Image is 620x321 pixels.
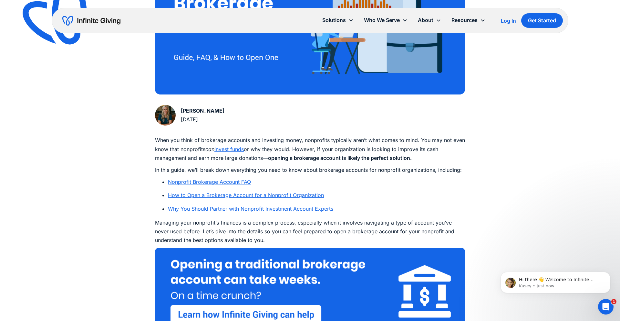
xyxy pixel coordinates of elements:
[491,258,620,304] iframe: Intercom notifications message
[62,16,120,26] a: home
[451,16,478,25] div: Resources
[155,136,465,162] p: When you think of brokerage accounts and investing money, nonprofits typically aren’t what comes ...
[181,115,224,124] div: [DATE]
[268,155,412,161] strong: opening a brokerage account is likely the perfect solution.
[214,146,244,152] a: invest funds
[364,16,400,25] div: Who We Serve
[418,16,433,25] div: About
[598,299,614,315] iframe: Intercom live chat
[155,105,224,126] a: [PERSON_NAME][DATE]
[611,299,616,304] span: 1
[501,17,516,25] a: Log In
[413,13,446,27] div: About
[501,18,516,23] div: Log In
[205,146,214,152] em: can
[168,205,333,212] a: Why You Should Partner with Nonprofit Investment Account Experts
[181,106,224,115] div: [PERSON_NAME]
[446,13,491,27] div: Resources
[155,218,465,245] p: Managing your nonprofit’s finances is a complex process, especially when it involves navigating a...
[521,13,563,28] a: Get Started
[317,13,359,27] div: Solutions
[322,16,346,25] div: Solutions
[359,13,413,27] div: Who We Serve
[168,179,251,185] a: Nonprofit Brokerage Account FAQ
[155,166,465,174] p: In this guide, we’ll break down everything you need to know about brokerage accounts for nonprofi...
[168,192,324,198] a: How to Open a Brokerage Account for a Nonprofit Organization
